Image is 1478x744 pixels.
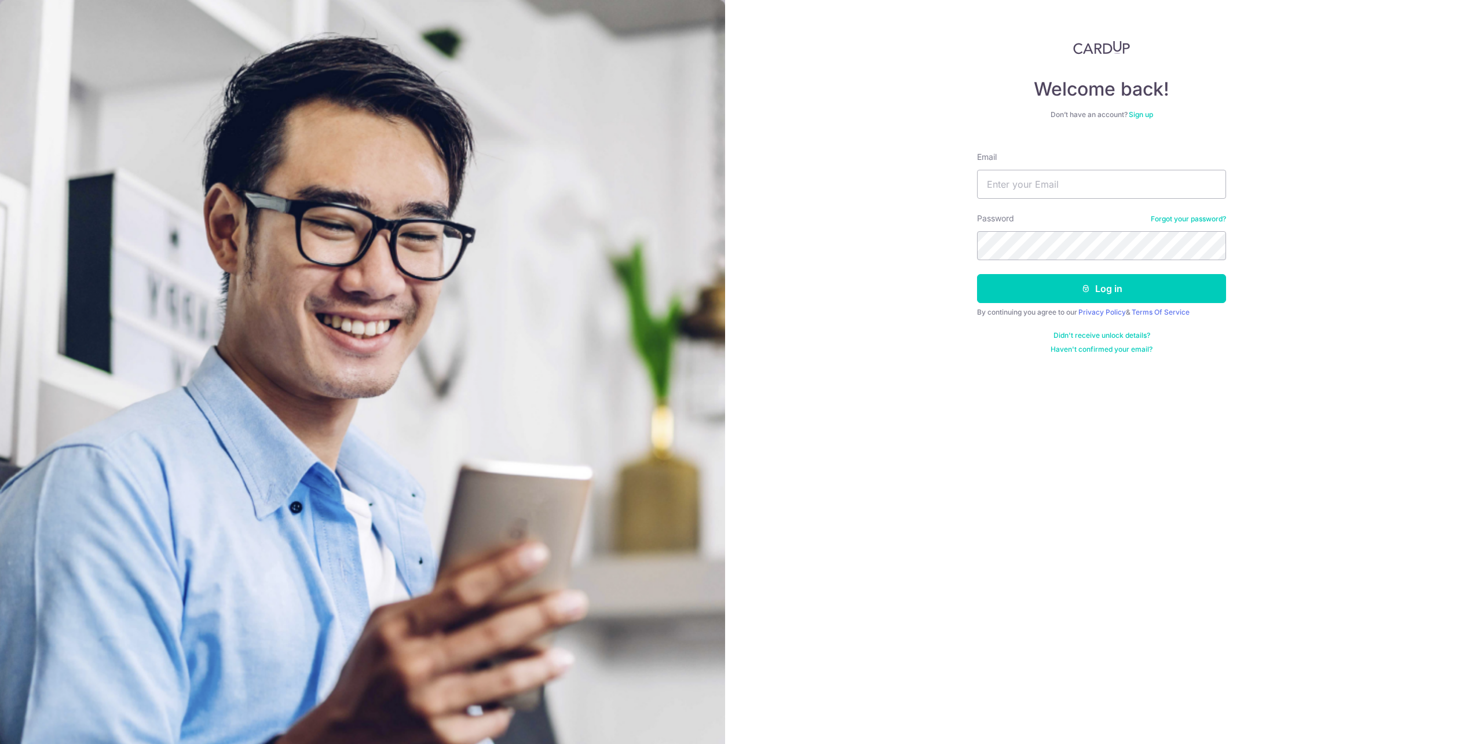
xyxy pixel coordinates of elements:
[1151,214,1226,224] a: Forgot your password?
[977,78,1226,101] h4: Welcome back!
[977,308,1226,317] div: By continuing you agree to our &
[1053,331,1150,340] a: Didn't receive unlock details?
[977,213,1014,224] label: Password
[977,274,1226,303] button: Log in
[1078,308,1126,316] a: Privacy Policy
[1132,308,1190,316] a: Terms Of Service
[977,170,1226,199] input: Enter your Email
[1051,345,1153,354] a: Haven't confirmed your email?
[1073,41,1130,54] img: CardUp Logo
[977,110,1226,119] div: Don’t have an account?
[977,151,997,163] label: Email
[1129,110,1153,119] a: Sign up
